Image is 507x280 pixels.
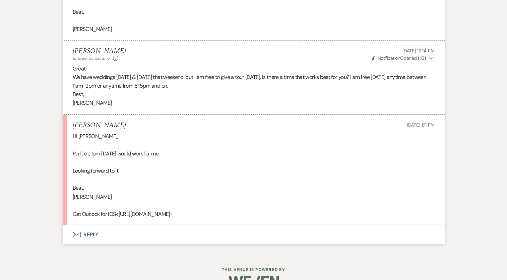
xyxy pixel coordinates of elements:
h5: [PERSON_NAME] [73,121,126,130]
p: Best, [73,90,435,99]
strong: ( 10 ) [418,55,426,61]
button: Reply [63,225,445,244]
p: Great! [73,64,435,73]
span: [DATE] 12:14 PM [402,48,435,54]
button: NotificationOpened (10) [370,55,434,62]
p: [PERSON_NAME] [73,99,435,107]
button: to: Event Contacts [73,55,111,61]
span: Notification [378,55,400,61]
span: Opened [371,55,426,61]
span: [DATE] 1:11 PM [406,122,434,128]
h5: [PERSON_NAME] [73,47,126,55]
div: Hi [PERSON_NAME], Perfect, 1pm [DATE] would work for me. Looking forward to it! Best, [PERSON_NAM... [73,132,435,218]
span: to: Event Contacts [73,56,105,61]
p: We have weddings [DATE] & [DATE] that weekend, but I am free to give a tour [DATE]. Is there a ti... [73,73,435,90]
